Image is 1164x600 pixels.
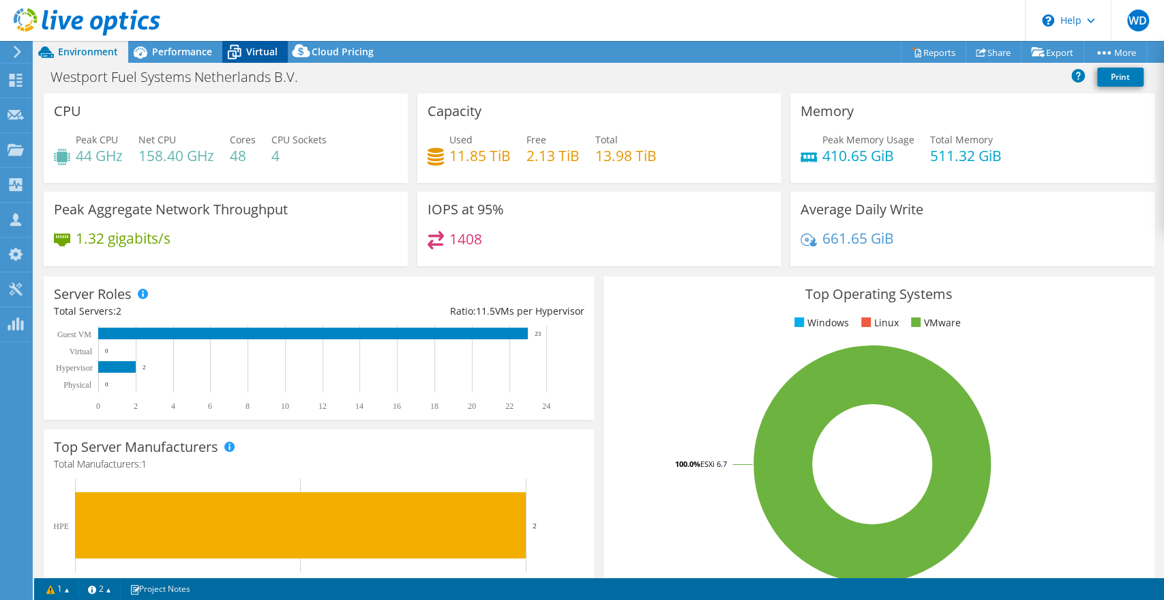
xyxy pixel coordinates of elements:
text: Guest VM [57,330,91,339]
h4: 4 [271,148,327,163]
span: Cores [230,133,256,146]
tspan: 100.0% [675,459,700,469]
a: Share [966,42,1021,63]
h3: CPU [54,104,81,119]
text: 18 [430,401,438,411]
h4: Total Manufacturers: [54,457,584,472]
h1: Westport Fuel Systems Netherlands B.V. [44,70,319,85]
span: Total [595,133,618,146]
div: Total Servers: [54,304,319,319]
h3: Average Daily Write [801,202,923,217]
tspan: ESXi 6.7 [700,459,727,469]
a: More [1084,42,1147,63]
text: 0 [105,381,108,388]
h3: Capacity [428,104,481,119]
span: 2 [116,304,121,317]
svg: \n [1042,14,1054,27]
a: Export [1021,42,1084,63]
span: Environment [58,45,118,58]
span: Used [449,133,473,146]
text: Physical [63,380,91,390]
h3: Top Server Manufacturers [54,440,218,455]
h4: 410.65 GiB [822,148,914,163]
a: Print [1097,68,1144,87]
text: 24 [542,401,550,411]
h4: 511.32 GiB [930,148,1002,163]
span: Cloud Pricing [312,45,374,58]
a: Reports [901,42,966,63]
h4: 158.40 GHz [138,148,214,163]
text: 8 [245,401,250,411]
h3: Server Roles [54,287,132,302]
span: 11.5 [475,304,494,317]
text: 0 [96,401,100,411]
h4: 1408 [449,231,482,246]
h4: 661.65 GiB [822,231,894,246]
span: CPU Sockets [271,133,327,146]
h3: Top Operating Systems [614,287,1144,302]
span: Virtual [246,45,278,58]
text: 22 [505,401,513,411]
text: Hypervisor [56,363,93,373]
span: 1 [141,457,147,470]
h4: 11.85 TiB [449,148,511,163]
a: 1 [37,580,79,597]
a: Project Notes [120,580,200,597]
text: 12 [318,401,327,411]
text: Virtual [70,347,93,356]
span: WD [1127,10,1149,31]
div: Ratio: VMs per Hypervisor [319,304,584,319]
h4: 44 GHz [76,148,123,163]
span: Performance [152,45,212,58]
span: Peak CPU [76,133,118,146]
h4: 1.32 gigabits/s [76,231,170,246]
text: 4 [171,401,175,411]
h3: Memory [801,104,854,119]
h4: 13.98 TiB [595,148,657,163]
span: Net CPU [138,133,176,146]
span: Free [526,133,546,146]
text: 2 [134,401,138,411]
text: 16 [393,401,401,411]
h4: 2.13 TiB [526,148,580,163]
li: Windows [791,315,849,330]
span: Peak Memory Usage [822,133,914,146]
h4: 48 [230,148,256,163]
text: 2 [533,522,537,530]
text: 10 [281,401,289,411]
li: Linux [858,315,899,330]
h3: Peak Aggregate Network Throughput [54,202,288,217]
text: 14 [355,401,363,411]
li: VMware [908,315,961,330]
text: 0 [105,347,108,354]
text: 6 [208,401,212,411]
text: 23 [535,330,541,337]
text: 20 [468,401,476,411]
text: HPE [53,522,69,531]
h3: IOPS at 95% [428,202,504,217]
a: 2 [78,580,121,597]
span: Total Memory [930,133,993,146]
text: 2 [143,364,146,371]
